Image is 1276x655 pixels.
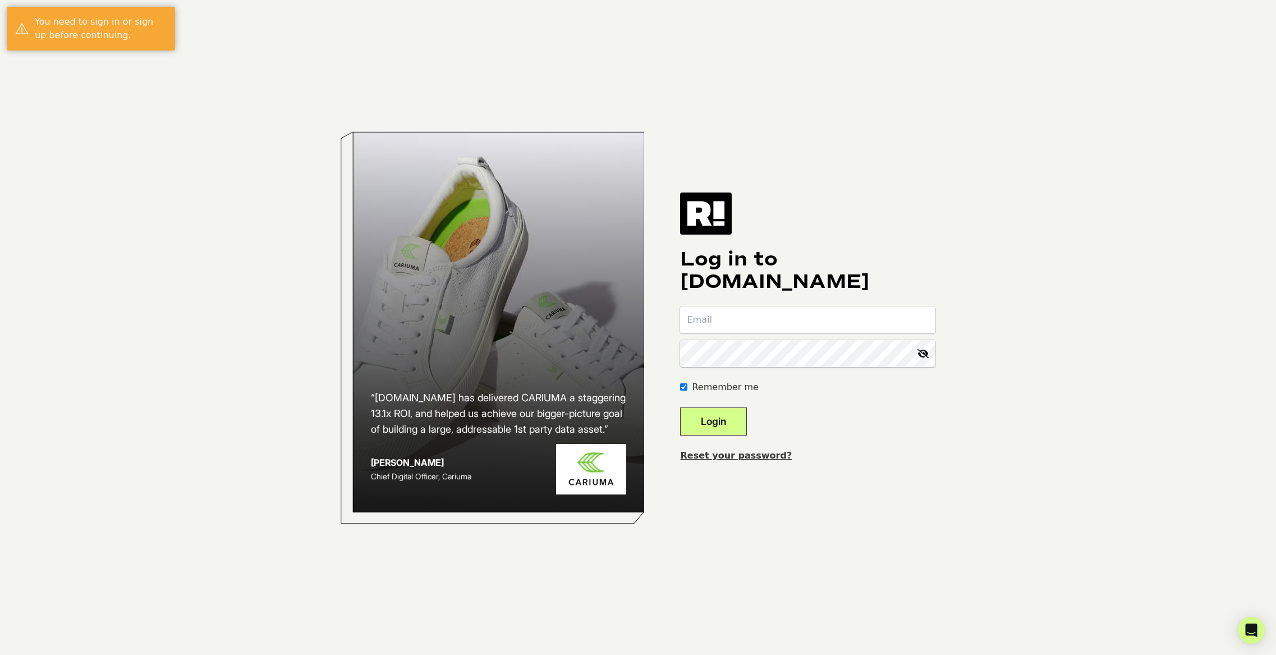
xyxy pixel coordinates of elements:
[692,381,758,394] label: Remember me
[680,306,935,333] input: Email
[371,390,627,437] h2: “[DOMAIN_NAME] has delivered CARIUMA a staggering 13.1x ROI, and helped us achieve our bigger-pic...
[680,193,732,234] img: Retention.com
[680,450,792,461] a: Reset your password?
[35,15,167,42] div: You need to sign in or sign up before continuing.
[680,407,747,436] button: Login
[1238,617,1265,644] div: Open Intercom Messenger
[556,444,626,495] img: Cariuma
[680,248,935,293] h1: Log in to [DOMAIN_NAME]
[371,471,471,481] span: Chief Digital Officer, Cariuma
[371,457,444,468] strong: [PERSON_NAME]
